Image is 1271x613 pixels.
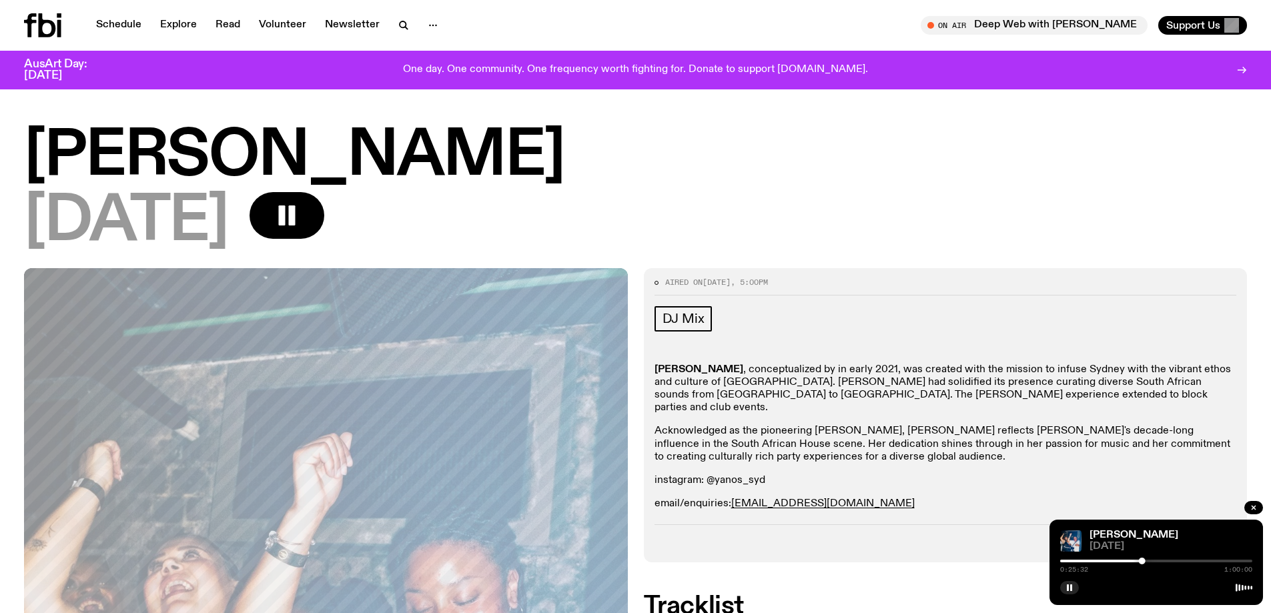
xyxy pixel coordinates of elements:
[655,474,1237,487] p: instagram: @yanos_syd
[731,277,768,287] span: , 5:00pm
[251,16,314,35] a: Volunteer
[1090,530,1178,540] a: [PERSON_NAME]
[403,64,868,76] p: One day. One community. One frequency worth fighting for. Donate to support [DOMAIN_NAME].
[207,16,248,35] a: Read
[24,192,228,252] span: [DATE]
[665,277,703,287] span: Aired on
[655,306,713,332] a: DJ Mix
[1060,566,1088,573] span: 0:25:32
[655,364,743,375] strong: [PERSON_NAME]
[1158,16,1247,35] button: Support Us
[663,312,705,326] span: DJ Mix
[317,16,388,35] a: Newsletter
[88,16,149,35] a: Schedule
[1166,19,1220,31] span: Support Us
[921,16,1148,35] button: On AirDeep Web with [PERSON_NAME]
[655,498,1237,510] p: email/enquiries:
[731,498,915,509] a: [EMAIL_ADDRESS][DOMAIN_NAME]
[24,127,1247,187] h1: [PERSON_NAME]
[703,277,731,287] span: [DATE]
[655,425,1237,464] p: Acknowledged as the pioneering [PERSON_NAME], [PERSON_NAME] reflects [PERSON_NAME]'s decade-long ...
[152,16,205,35] a: Explore
[1090,542,1252,552] span: [DATE]
[1224,566,1252,573] span: 1:00:00
[24,59,109,81] h3: AusArt Day: [DATE]
[655,364,1237,415] p: , conceptualized by in early 2021, was created with the mission to infuse Sydney with the vibrant...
